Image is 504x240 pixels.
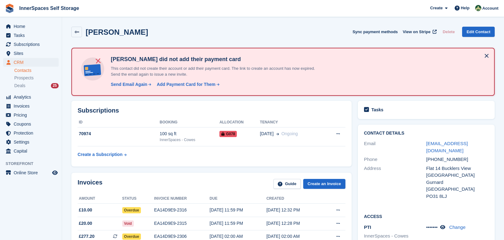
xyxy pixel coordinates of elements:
[79,207,92,213] span: £10.00
[14,138,51,146] span: Settings
[6,161,62,167] span: Storefront
[108,56,326,63] h4: [PERSON_NAME] did not add their payment card
[364,213,488,219] h2: Access
[430,5,443,11] span: Create
[266,220,323,227] div: [DATE] 12:28 PM
[403,29,430,35] span: View on Stripe
[3,129,59,137] a: menu
[14,120,51,128] span: Coupons
[3,58,59,67] a: menu
[108,65,326,78] p: This contact did not create their account or add their payment card. The link to create an accoun...
[462,27,495,37] a: Edit Contact
[14,102,51,110] span: Invoices
[5,4,14,13] img: stora-icon-8386f47178a22dfd0bd8f6a31ec36ba5ce8667c1dd55bd0f319d3a0aa187defe.svg
[78,194,122,204] th: Amount
[3,93,59,101] a: menu
[353,27,398,37] button: Sync payment methods
[219,118,260,127] th: Allocation
[14,83,25,89] span: Deals
[154,220,210,227] div: EA14D9E9-2315
[51,169,59,176] a: Preview store
[209,194,266,204] th: Due
[400,27,438,37] a: View on Stripe
[14,40,51,49] span: Subscriptions
[449,224,466,230] a: Change
[122,194,154,204] th: Status
[14,31,51,40] span: Tasks
[78,149,127,160] a: Create a Subscription
[78,131,160,137] div: 70974
[51,83,59,88] div: 25
[281,131,298,136] span: Ongoing
[17,3,82,13] a: InnerSpaces Self Storage
[78,107,345,114] h2: Subscriptions
[273,179,301,189] a: Guide
[209,207,266,213] div: [DATE] 11:59 PM
[426,179,488,186] div: Gurnard
[266,207,323,213] div: [DATE] 12:32 PM
[266,194,323,204] th: Created
[14,75,59,81] a: Prospects
[426,141,468,153] a: [EMAIL_ADDRESS][DOMAIN_NAME]
[14,147,51,155] span: Capital
[482,5,498,11] span: Account
[364,224,371,230] span: PTI
[364,140,426,154] div: Email
[14,168,51,177] span: Online Store
[426,193,488,200] div: PO31 8LJ
[160,131,220,137] div: 100 sq ft
[154,233,210,240] div: EA14D9E9-2306
[78,118,160,127] th: ID
[426,186,488,193] div: [GEOGRAPHIC_DATA]
[14,22,51,31] span: Home
[14,68,59,73] a: Contacts
[426,165,488,172] div: Flat 14 Bucklers View
[219,131,237,137] span: G078
[157,81,215,88] div: Add Payment Card for Them
[78,151,123,158] div: Create a Subscription
[461,5,470,11] span: Help
[14,93,51,101] span: Analytics
[426,172,488,179] div: [GEOGRAPHIC_DATA]
[160,137,220,143] div: InnerSpaces - Cowes
[154,194,210,204] th: Invoice number
[364,165,426,200] div: Address
[122,220,134,227] span: Void
[3,102,59,110] a: menu
[14,75,34,81] span: Prospects
[14,111,51,119] span: Pricing
[426,156,488,163] div: [PHONE_NUMBER]
[14,82,59,89] a: Deals 25
[78,179,102,189] h2: Invoices
[3,31,59,40] a: menu
[475,5,481,11] img: Paula Amey
[364,156,426,163] div: Phone
[426,224,438,230] span: •••••••
[122,233,141,240] span: Overdue
[14,58,51,67] span: CRM
[303,179,345,189] a: Create an Invoice
[3,120,59,128] a: menu
[14,129,51,137] span: Protection
[3,138,59,146] a: menu
[86,28,148,36] h2: [PERSON_NAME]
[260,118,324,127] th: Tenancy
[440,27,457,37] button: Delete
[364,233,426,240] li: InnerSpaces - Cowes
[266,233,323,240] div: [DATE] 02:00 AM
[79,56,106,82] img: no-card-linked-e7822e413c904bf8b177c4d89f31251c4716f9871600ec3ca5bfc59e148c83f4.svg
[14,49,51,58] span: Sites
[3,40,59,49] a: menu
[364,131,488,136] h2: Contact Details
[79,220,92,227] span: £20.00
[3,49,59,58] a: menu
[154,81,220,88] a: Add Payment Card for Them
[3,111,59,119] a: menu
[3,22,59,31] a: menu
[79,233,95,240] span: £277.20
[154,207,210,213] div: EA14D9E9-2316
[260,131,274,137] span: [DATE]
[111,81,147,88] div: Send Email Again
[3,168,59,177] a: menu
[3,147,59,155] a: menu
